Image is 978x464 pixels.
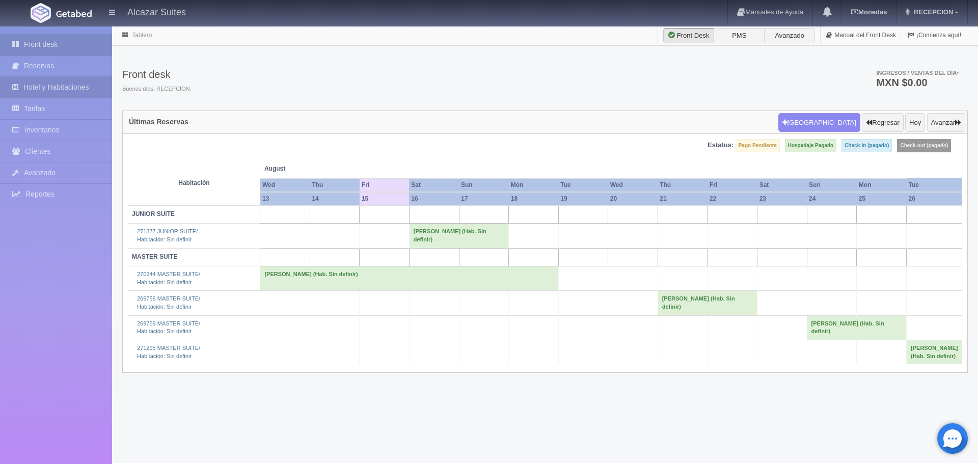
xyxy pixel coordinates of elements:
[902,25,967,45] a: ¡Comienza aquí!
[708,178,757,192] th: Fri
[260,266,558,290] td: [PERSON_NAME] (Hab. Sin definir)
[807,315,906,340] td: [PERSON_NAME] (Hab. Sin definir)
[178,179,209,186] strong: Habitación
[260,178,310,192] th: Wed
[764,28,815,43] label: Avanzado
[132,32,152,39] a: Tablero
[907,340,962,365] td: [PERSON_NAME] (Hab. Sin definir)
[876,70,959,76] span: Ingresos / Ventas del día
[409,192,459,206] th: 16
[360,192,409,206] th: 15
[459,178,509,192] th: Sun
[897,139,951,152] label: Check-out (pagado)
[821,25,902,45] a: Manual del Front Desk
[708,192,757,206] th: 22
[122,69,192,80] h3: Front desk
[558,192,608,206] th: 19
[137,228,198,242] a: 271377 JUNIOR SUITE/Habitación: Sin definir
[658,178,708,192] th: Thu
[785,139,836,152] label: Hospedaje Pagado
[905,113,925,132] button: Hoy
[132,253,177,260] b: MASTER SUITE
[310,178,359,192] th: Thu
[129,118,188,126] h4: Últimas Reservas
[907,192,962,206] th: 26
[911,8,953,16] span: RECEPCION
[260,192,310,206] th: 13
[708,141,733,150] label: Estatus:
[807,192,857,206] th: 24
[714,28,765,43] label: PMS
[459,192,509,206] th: 17
[857,178,907,192] th: Mon
[509,192,559,206] th: 18
[658,192,708,206] th: 21
[137,271,200,285] a: 270244 MASTER SUITE/Habitación: Sin definir
[927,113,965,132] button: Avanzar
[757,192,807,206] th: 23
[876,77,959,88] h3: MXN $0.00
[778,113,860,132] button: [GEOGRAPHIC_DATA]
[31,3,51,23] img: Getabed
[137,320,200,335] a: 269759 MASTER SUITE/Habitación: Sin definir
[310,192,359,206] th: 14
[841,139,892,152] label: Check-in (pagado)
[122,85,192,93] span: Buenos días, RECEPCION.
[857,192,907,206] th: 25
[509,178,559,192] th: Mon
[409,224,508,248] td: [PERSON_NAME] (Hab. Sin definir)
[736,139,780,152] label: Pago Pendiente
[132,210,175,217] b: JUNIOR SUITE
[663,28,714,43] label: Front Desk
[137,345,200,359] a: 271295 MASTER SUITE/Habitación: Sin definir
[127,5,186,18] h4: Alcazar Suites
[851,8,887,16] b: Monedas
[907,178,962,192] th: Tue
[360,178,409,192] th: Fri
[658,291,757,315] td: [PERSON_NAME] (Hab. Sin definir)
[608,192,658,206] th: 20
[807,178,857,192] th: Sun
[409,178,459,192] th: Sat
[757,178,807,192] th: Sat
[137,295,200,310] a: 269758 MASTER SUITE/Habitación: Sin definir
[56,10,92,17] img: Getabed
[862,113,903,132] button: Regresar
[558,178,608,192] th: Tue
[264,165,356,173] span: August
[608,178,658,192] th: Wed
